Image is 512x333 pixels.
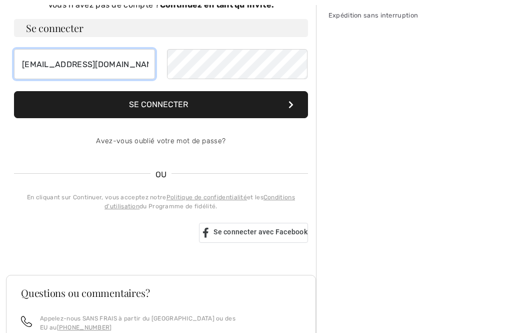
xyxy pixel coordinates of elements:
[166,194,247,201] a: Politique de confidentialité
[14,222,187,244] div: Se connecter avec Google. S'ouvre dans un nouvel onglet
[40,314,301,332] p: Appelez-nous SANS FRAIS à partir du [GEOGRAPHIC_DATA] ou des EU au
[150,169,172,181] span: OU
[14,49,155,79] input: Courriel
[14,19,308,37] h3: Se connecter
[14,91,308,118] button: Se connecter
[14,193,308,211] div: En cliquant sur Continuer, vous acceptez notre et les du Programme de fidélité.
[199,223,308,243] a: Se connecter avec Facebook
[96,137,225,145] a: Avez-vous oublié votre mot de passe?
[213,228,307,236] span: Se connecter avec Facebook
[9,222,192,244] iframe: Bouton Se connecter avec Google
[57,324,112,331] a: [PHONE_NUMBER]
[21,288,301,298] h3: Questions ou commentaires?
[21,316,32,327] img: call
[328,11,478,20] div: Expédition sans interruption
